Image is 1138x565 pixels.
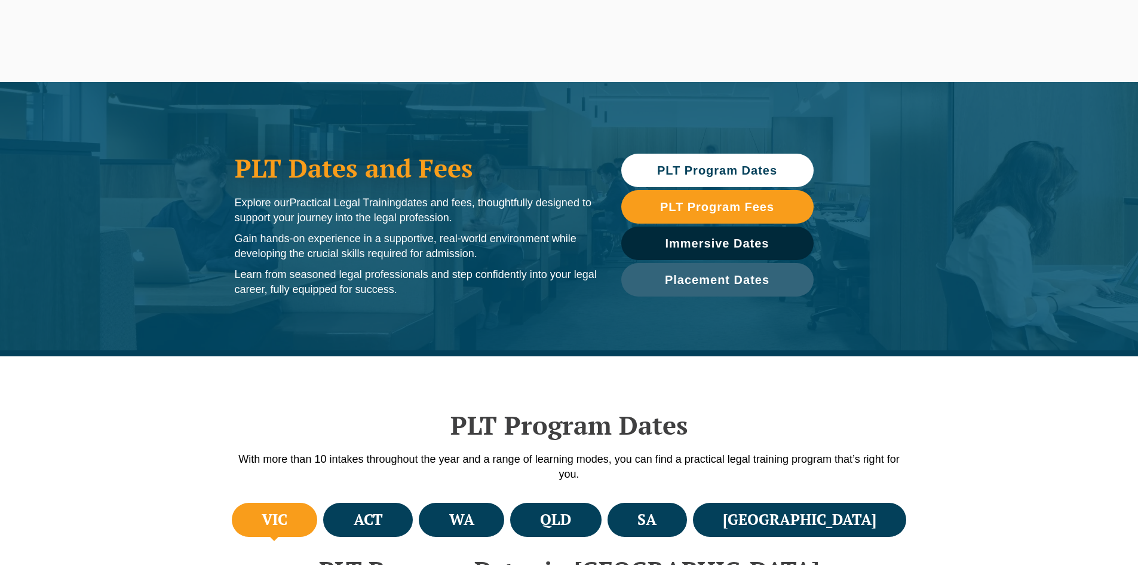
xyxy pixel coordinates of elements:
[290,197,401,209] span: Practical Legal Training
[235,196,597,225] p: Explore our dates and fees, thoughtfully designed to support your journey into the legal profession.
[235,267,597,297] p: Learn from seasoned legal professionals and step confidently into your legal career, fully equipp...
[235,153,597,183] h1: PLT Dates and Fees
[665,274,769,286] span: Placement Dates
[449,510,474,530] h4: WA
[637,510,657,530] h4: SA
[657,164,777,176] span: PLT Program Dates
[621,190,814,224] a: PLT Program Fees
[229,452,910,482] p: With more than 10 intakes throughout the year and a range of learning modes, you can find a pract...
[621,154,814,187] a: PLT Program Dates
[235,231,597,261] p: Gain hands-on experience in a supportive, real-world environment while developing the crucial ski...
[621,227,814,260] a: Immersive Dates
[540,510,571,530] h4: QLD
[229,410,910,440] h2: PLT Program Dates
[665,237,769,249] span: Immersive Dates
[723,510,876,530] h4: [GEOGRAPHIC_DATA]
[354,510,383,530] h4: ACT
[660,201,774,213] span: PLT Program Fees
[621,263,814,297] a: Placement Dates
[262,510,287,530] h4: VIC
